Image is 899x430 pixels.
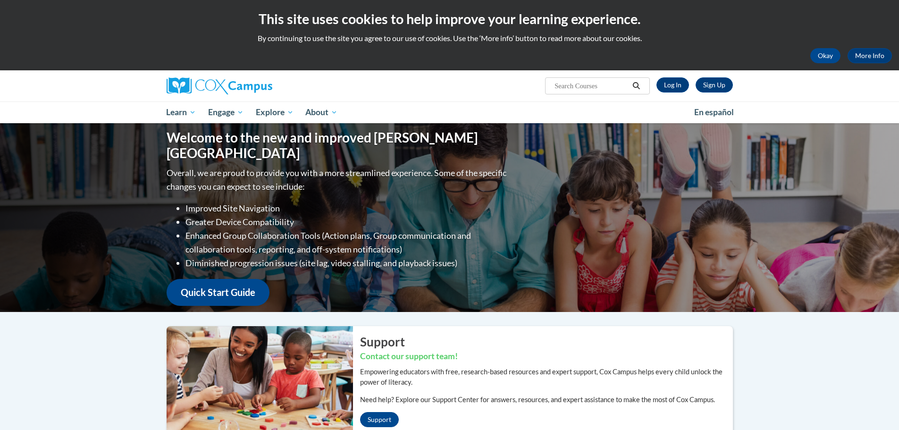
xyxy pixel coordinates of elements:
[185,215,509,229] li: Greater Device Compatibility
[160,101,202,123] a: Learn
[694,107,734,117] span: En español
[7,33,892,43] p: By continuing to use the site you agree to our use of cookies. Use the ‘More info’ button to read...
[167,77,272,94] img: Cox Campus
[167,279,269,306] a: Quick Start Guide
[185,256,509,270] li: Diminished progression issues (site lag, video stalling, and playback issues)
[688,102,740,122] a: En español
[208,107,244,118] span: Engage
[360,351,733,363] h3: Contact our support team!
[185,202,509,215] li: Improved Site Navigation
[167,77,346,94] a: Cox Campus
[256,107,294,118] span: Explore
[167,166,509,194] p: Overall, we are proud to provide you with a more streamlined experience. Some of the specific cha...
[810,48,840,63] button: Okay
[360,367,733,388] p: Empowering educators with free, research-based resources and expert support, Cox Campus helps eve...
[299,101,344,123] a: About
[305,107,337,118] span: About
[629,80,643,92] button: Search
[202,101,250,123] a: Engage
[250,101,300,123] a: Explore
[360,412,399,427] a: Support
[360,395,733,405] p: Need help? Explore our Support Center for answers, resources, and expert assistance to make the m...
[554,80,629,92] input: Search Courses
[360,333,733,350] h2: Support
[185,229,509,256] li: Enhanced Group Collaboration Tools (Action plans, Group communication and collaboration tools, re...
[7,9,892,28] h2: This site uses cookies to help improve your learning experience.
[696,77,733,93] a: Register
[152,101,747,123] div: Main menu
[166,107,196,118] span: Learn
[167,130,509,161] h1: Welcome to the new and improved [PERSON_NAME][GEOGRAPHIC_DATA]
[656,77,689,93] a: Log In
[848,48,892,63] a: More Info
